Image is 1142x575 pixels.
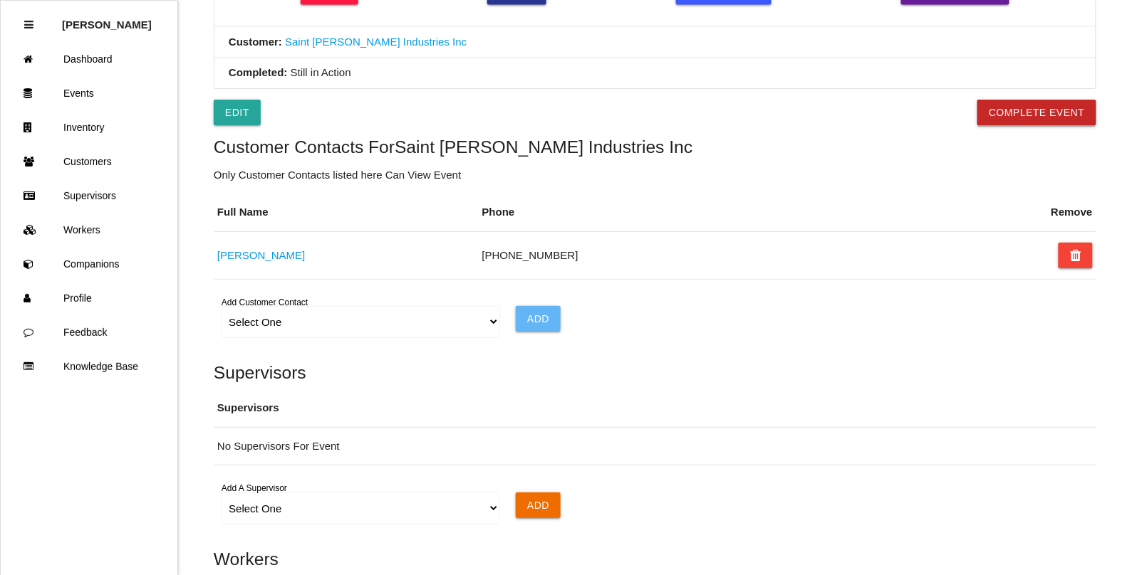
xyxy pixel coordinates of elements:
[516,306,561,332] input: Add
[1,76,177,110] a: Events
[222,296,308,309] label: Add Customer Contact
[214,167,1096,184] p: Only Customer Contacts listed here Can View Event
[62,8,152,31] p: Rosie Blandino
[222,482,287,495] label: Add A Supervisor
[479,231,1008,279] td: [PHONE_NUMBER]
[214,363,1096,382] h5: Supervisors
[1,281,177,315] a: Profile
[214,427,1096,465] td: No Supervisors For Event
[24,8,33,42] div: Close
[229,67,288,79] b: Completed:
[229,36,282,48] b: Customer:
[214,58,1096,89] li: Still in Action
[516,492,561,518] input: Add
[1,247,177,281] a: Companions
[214,549,1096,569] h5: Workers
[1,110,177,144] a: Inventory
[1048,194,1096,231] th: Remove
[1,42,177,76] a: Dashboard
[214,137,1096,157] h5: Customer Contacts For Saint [PERSON_NAME] Industries Inc
[479,194,1008,231] th: Phone
[285,36,467,48] a: Saint [PERSON_NAME] Industries Inc
[1,179,177,213] a: Supervisors
[1,144,177,179] a: Customers
[1,315,177,349] a: Feedback
[977,100,1096,125] button: Complete Event
[217,249,305,261] a: [PERSON_NAME]
[1,213,177,247] a: Workers
[214,194,479,231] th: Full Name
[214,389,1096,427] th: Supervisors
[214,100,261,125] a: Edit
[1,349,177,384] a: Knowledge Base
